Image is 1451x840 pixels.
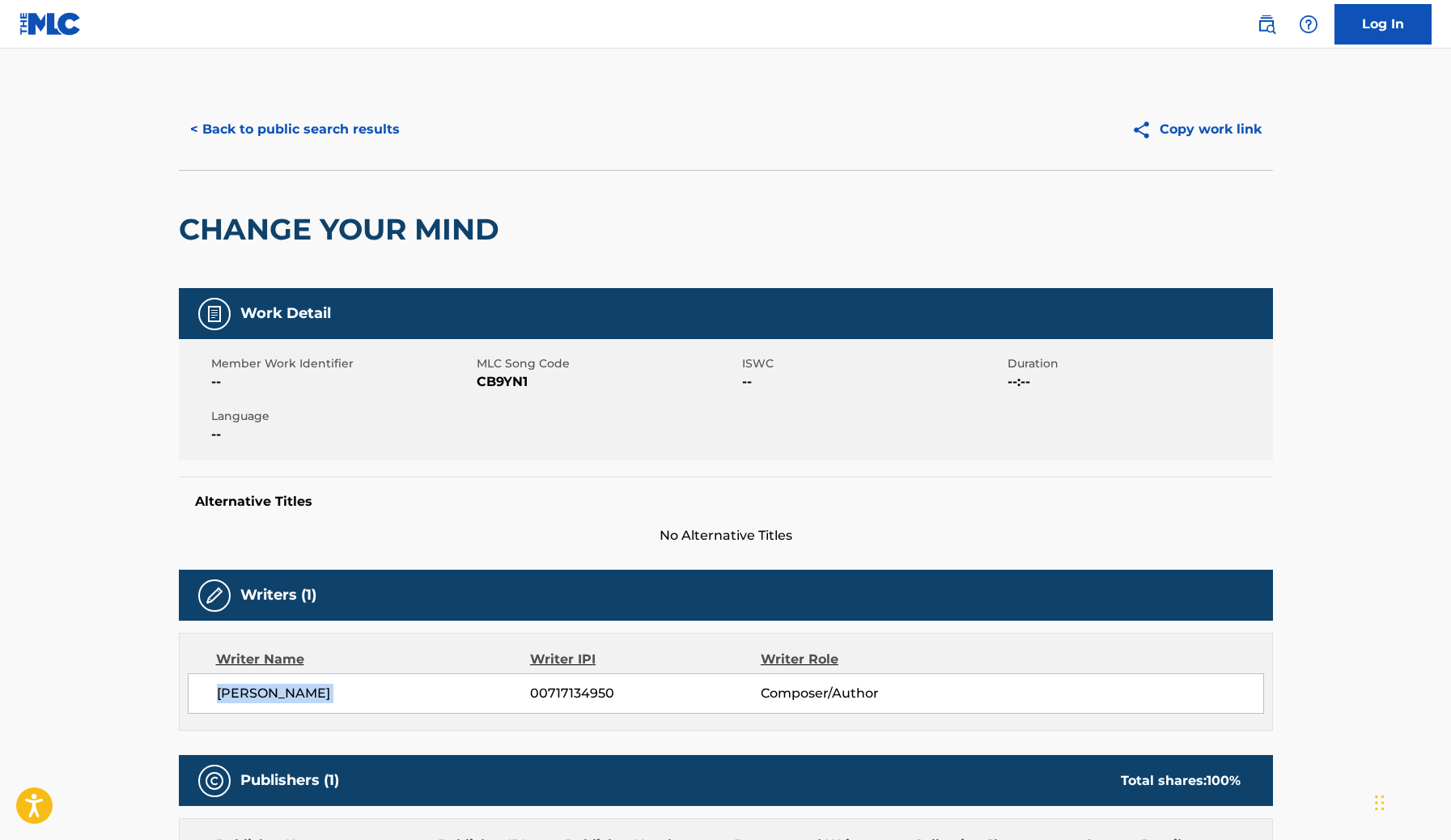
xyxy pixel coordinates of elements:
img: Writers [205,586,224,605]
iframe: Chat Widget [1370,762,1451,840]
span: -- [211,425,473,444]
span: ISWC [742,355,1003,372]
h5: Writers (1) [240,586,316,605]
span: [PERSON_NAME] [217,684,531,703]
div: Drag [1375,778,1385,827]
div: Help [1292,8,1325,40]
a: Public Search [1250,8,1283,40]
button: Copy work link [1120,109,1273,150]
h5: Publishers (1) [240,771,339,790]
a: Log In [1334,4,1432,45]
span: Duration [1008,355,1269,372]
div: Writer Name [216,650,531,669]
span: 00717134950 [530,684,760,703]
img: MLC Logo [19,12,82,36]
img: search [1257,15,1276,34]
span: Composer/Author [761,684,970,703]
button: < Back to public search results [179,109,411,150]
span: Member Work Identifier [211,355,473,372]
img: Copy work link [1131,120,1160,140]
div: Writer IPI [530,650,761,669]
div: Total shares: [1121,771,1241,791]
span: --:-- [1008,372,1269,392]
h5: Alternative Titles [195,494,1257,510]
span: 100 % [1207,773,1241,788]
img: help [1299,15,1318,34]
img: Work Detail [205,304,224,324]
img: Publishers [205,771,224,791]
span: -- [211,372,473,392]
span: -- [742,372,1003,392]
h5: Work Detail [240,304,331,323]
h2: CHANGE YOUR MIND [179,211,507,248]
span: No Alternative Titles [179,526,1273,545]
span: CB9YN1 [477,372,738,392]
span: MLC Song Code [477,355,738,372]
span: Language [211,408,473,425]
div: Writer Role [761,650,970,669]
